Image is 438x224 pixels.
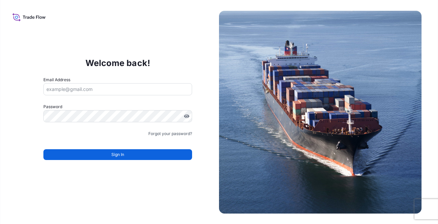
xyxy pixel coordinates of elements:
input: example@gmail.com [43,83,192,95]
button: Sign In [43,149,192,160]
label: Password [43,103,192,110]
img: Ship illustration [219,11,422,214]
span: Sign In [111,151,124,158]
p: Welcome back! [85,58,150,68]
button: Show password [184,114,189,119]
label: Email Address [43,76,70,83]
a: Forgot your password? [148,130,192,137]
